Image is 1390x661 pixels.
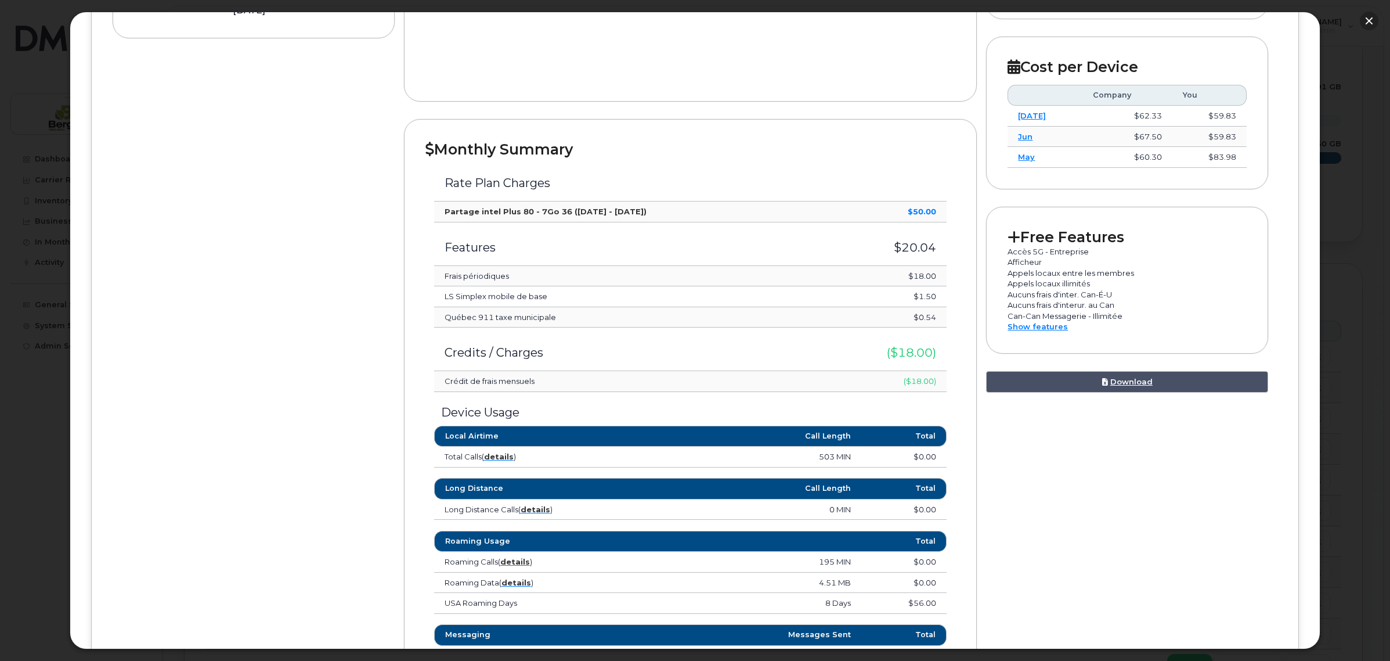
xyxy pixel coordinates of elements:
th: Total [861,624,947,645]
td: 503 MIN [648,447,861,468]
td: $0.00 [861,573,947,594]
span: ( ) [499,578,533,587]
a: details [500,557,530,566]
th: Total [861,478,947,499]
th: Messaging [434,624,648,645]
td: $0.54 [824,307,947,328]
td: Total Calls [434,447,648,468]
td: 4.51 MB [648,573,861,594]
a: Download [986,371,1268,393]
td: $0.00 [861,447,947,468]
td: $0.00 [861,500,947,520]
a: Show features [1008,322,1068,331]
td: 195 MIN [648,552,861,573]
td: USA Roaming Days [434,593,648,614]
th: Total [861,531,947,552]
th: Total [861,426,947,447]
th: Long Distance [434,478,648,499]
td: $56.00 [861,593,947,614]
span: ( ) [482,452,516,461]
span: ( ) [498,557,532,566]
h3: Credits / Charges [445,346,814,359]
h3: ($18.00) [835,346,937,359]
a: details [501,578,531,587]
th: Messages Sent [648,624,861,645]
span: ($18.00) [904,376,936,386]
td: $0.00 [861,552,947,573]
h3: Device Usage [434,406,947,419]
a: details [484,452,514,461]
a: details [521,505,550,514]
th: Local Airtime [434,426,648,447]
th: Roaming Usage [434,531,648,552]
td: Crédit de frais mensuels [434,371,824,392]
th: Call Length [648,426,861,447]
td: Roaming Calls [434,552,648,573]
td: Roaming Data [434,573,648,594]
td: Long Distance Calls [434,500,648,520]
td: Québec 911 taxe municipale [434,307,824,328]
p: Can-Can Messagerie - Illimitée [1008,311,1247,322]
span: ( ) [518,505,553,514]
th: Call Length [648,478,861,499]
td: 0 MIN [648,500,861,520]
td: 8 Days [648,593,861,614]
